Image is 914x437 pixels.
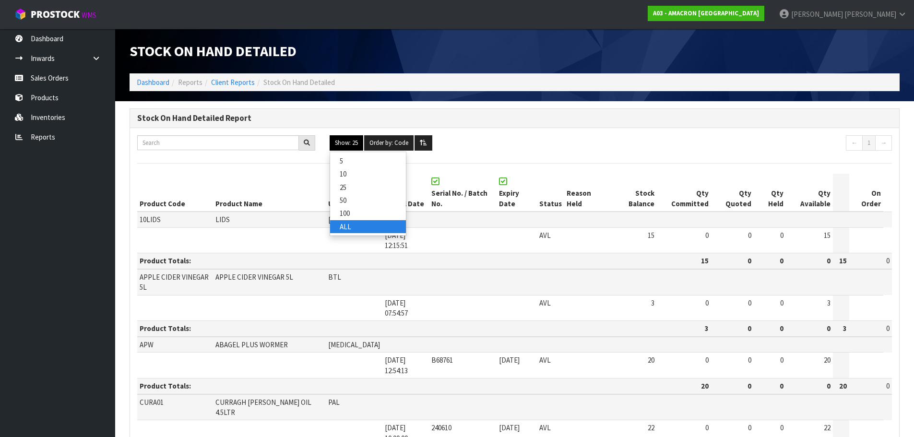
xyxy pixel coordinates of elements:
[844,10,896,19] span: [PERSON_NAME]
[499,423,520,432] span: [DATE]
[330,194,406,207] a: 50
[839,256,847,265] strong: 15
[140,398,164,407] span: CURA01
[846,135,863,151] a: ←
[748,355,751,365] span: 0
[82,11,96,20] small: WMS
[140,381,191,390] strong: Product Totals:
[705,231,709,240] span: 0
[431,355,453,365] span: B68761
[385,298,408,318] span: [DATE] 07:54:57
[651,298,654,307] span: 3
[609,174,657,212] th: Stock Balance
[705,298,709,307] span: 0
[137,78,169,87] a: Dashboard
[137,135,299,150] input: Search
[653,9,759,17] strong: A03 - AMACRON [GEOGRAPHIC_DATA]
[215,272,293,282] span: APPLE CIDER VINEGAR 5L
[140,272,209,292] span: APPLE CIDER VINEGAR 5L
[137,174,213,212] th: Product Code
[429,174,496,212] th: Serial No. / Batch No.
[827,381,831,390] strong: 0
[497,174,537,212] th: Expiry Date
[701,381,709,390] strong: 20
[499,355,520,365] span: [DATE]
[886,256,890,265] span: 0
[791,10,843,19] span: [PERSON_NAME]
[364,135,414,151] button: Order by: Code
[328,340,380,349] span: [MEDICAL_DATA]
[14,8,26,20] img: cube-alt.png
[263,78,335,87] span: Stock On Hand Detailed
[31,8,80,21] span: ProStock
[648,231,654,240] span: 15
[328,272,341,282] span: BTL
[824,231,831,240] span: 15
[701,256,709,265] strong: 15
[330,181,406,194] a: 25
[178,78,202,87] span: Reports
[539,355,551,365] span: AVL
[211,78,255,87] a: Client Reports
[780,423,783,432] span: 0
[215,340,288,349] span: ABAGEL PLUS WORMER
[780,298,783,307] span: 0
[648,423,654,432] span: 22
[328,215,380,224] span: [MEDICAL_DATA]
[827,298,831,307] span: 3
[537,174,564,212] th: Status
[786,174,833,212] th: Qty Available
[849,174,883,212] th: On Order
[780,231,783,240] span: 0
[705,355,709,365] span: 0
[714,135,892,153] nav: Page navigation
[385,355,408,375] span: [DATE] 12:54:13
[886,324,890,333] span: 0
[780,324,783,333] strong: 0
[564,174,609,212] th: Reason Held
[875,135,892,151] a: →
[824,423,831,432] span: 22
[140,256,191,265] strong: Product Totals:
[748,231,751,240] span: 0
[328,398,340,407] span: PAL
[330,220,406,233] a: ALL
[862,135,876,151] a: 1
[648,355,654,365] span: 20
[748,324,751,333] strong: 0
[539,231,551,240] span: AVL
[137,114,892,123] h3: Stock On Hand Detailed Report
[748,381,751,390] strong: 0
[748,256,751,265] strong: 0
[385,231,408,250] span: [DATE] 12:15:51
[827,256,831,265] strong: 0
[780,256,783,265] strong: 0
[705,423,709,432] span: 0
[330,135,363,151] button: Show: 25
[754,174,786,212] th: Qty Held
[824,355,831,365] span: 20
[886,381,890,390] span: 0
[330,167,406,180] a: 10
[780,381,783,390] strong: 0
[130,42,297,60] span: Stock On Hand Detailed
[748,298,751,307] span: 0
[330,207,406,220] a: 100
[839,381,847,390] strong: 20
[657,174,711,212] th: Qty Committed
[140,324,191,333] strong: Product Totals:
[330,154,406,167] a: 5
[780,355,783,365] span: 0
[431,423,451,432] span: 240610
[827,324,831,333] strong: 0
[215,215,230,224] span: LIDS
[326,174,382,212] th: UOM
[215,398,311,417] span: CURRAGH [PERSON_NAME] OIL 4.5LTR
[705,324,709,333] strong: 3
[140,215,161,224] span: 10LIDS
[140,340,154,349] span: APW
[748,423,751,432] span: 0
[213,174,326,212] th: Product Name
[843,324,847,333] strong: 3
[711,174,754,212] th: Qty Quoted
